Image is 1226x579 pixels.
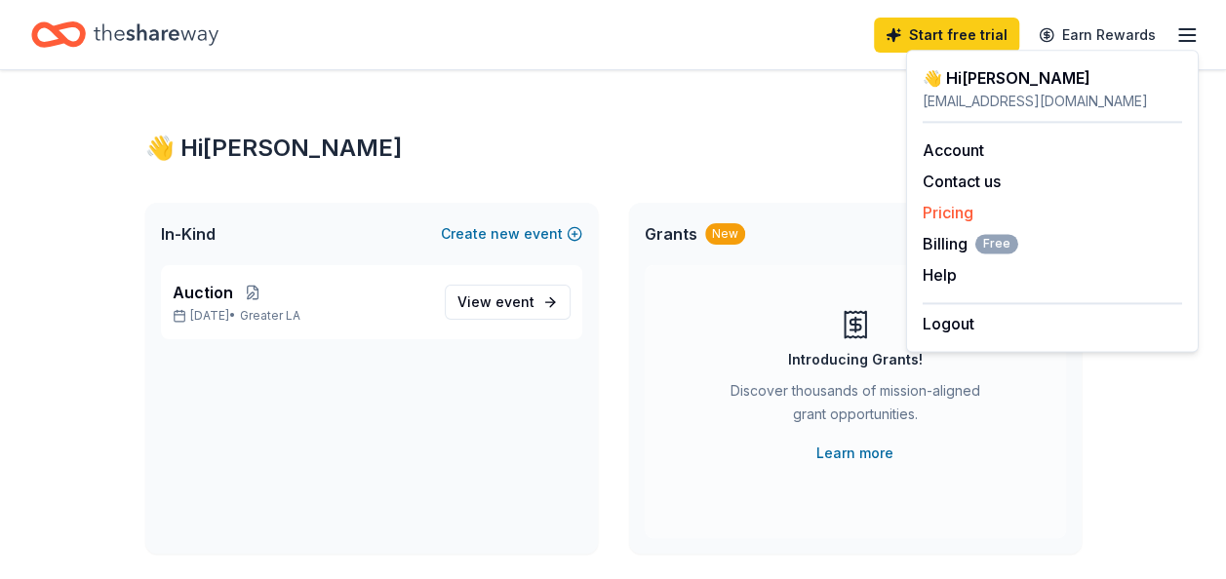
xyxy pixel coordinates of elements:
[923,140,984,160] a: Account
[923,66,1182,90] div: 👋 Hi [PERSON_NAME]
[923,263,957,287] button: Help
[975,234,1018,253] span: Free
[161,222,216,246] span: In-Kind
[145,133,1082,164] div: 👋 Hi [PERSON_NAME]
[923,170,1001,193] button: Contact us
[173,308,429,324] p: [DATE] •
[923,312,974,335] button: Logout
[1027,18,1167,53] a: Earn Rewards
[923,232,1018,255] button: BillingFree
[645,222,697,246] span: Grants
[874,18,1019,53] a: Start free trial
[441,222,582,246] button: Createnewevent
[788,348,923,371] div: Introducing Grants!
[923,232,1018,255] span: Billing
[816,442,893,465] a: Learn more
[31,12,218,58] a: Home
[705,223,745,245] div: New
[457,290,534,314] span: View
[173,281,233,304] span: Auction
[491,222,520,246] span: new
[923,203,973,222] a: Pricing
[723,379,988,434] div: Discover thousands of mission-aligned grant opportunities.
[923,90,1182,113] div: [EMAIL_ADDRESS][DOMAIN_NAME]
[240,308,300,324] span: Greater LA
[495,293,534,310] span: event
[445,285,571,320] a: View event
